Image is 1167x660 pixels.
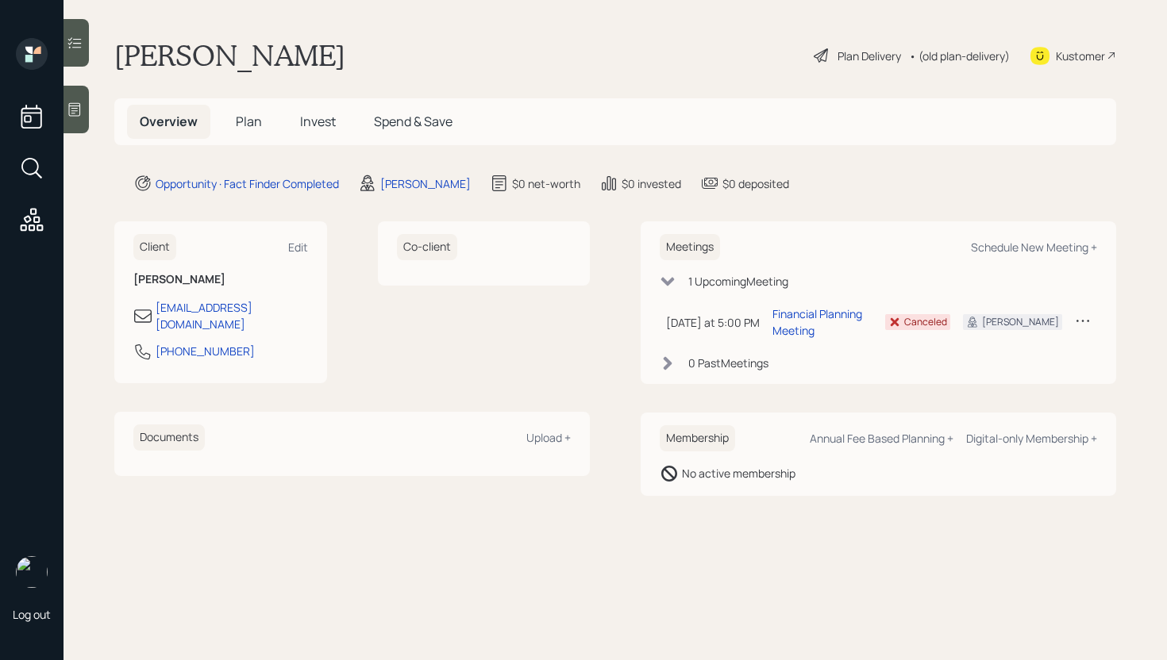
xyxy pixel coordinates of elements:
[660,425,735,451] h6: Membership
[236,113,262,130] span: Plan
[810,431,953,446] div: Annual Fee Based Planning +
[982,315,1059,329] div: [PERSON_NAME]
[660,234,720,260] h6: Meetings
[156,175,339,192] div: Opportunity · Fact Finder Completed
[682,465,795,482] div: No active membership
[688,355,768,371] div: 0 Past Meeting s
[16,556,48,588] img: james-distasi-headshot.png
[133,424,205,451] h6: Documents
[904,315,947,329] div: Canceled
[666,314,760,331] div: [DATE] at 5:00 PM
[156,343,255,359] div: [PHONE_NUMBER]
[688,273,788,290] div: 1 Upcoming Meeting
[300,113,336,130] span: Invest
[133,273,308,286] h6: [PERSON_NAME]
[1056,48,1105,64] div: Kustomer
[971,240,1097,255] div: Schedule New Meeting +
[133,234,176,260] h6: Client
[722,175,789,192] div: $0 deposited
[397,234,457,260] h6: Co-client
[374,113,453,130] span: Spend & Save
[13,607,51,622] div: Log out
[772,305,872,339] div: Financial Planning Meeting
[622,175,681,192] div: $0 invested
[156,299,308,332] div: [EMAIL_ADDRESS][DOMAIN_NAME]
[380,175,471,192] div: [PERSON_NAME]
[838,48,901,64] div: Plan Delivery
[512,175,580,192] div: $0 net-worth
[966,431,1097,446] div: Digital-only Membership +
[288,240,308,255] div: Edit
[114,38,345,73] h1: [PERSON_NAME]
[140,113,198,130] span: Overview
[526,430,571,445] div: Upload +
[909,48,1010,64] div: • (old plan-delivery)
